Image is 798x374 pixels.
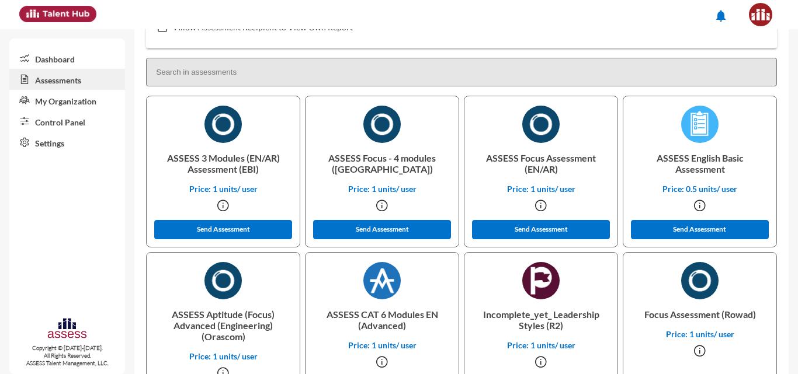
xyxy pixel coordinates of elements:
p: Focus Assessment (Rowad) [633,299,767,329]
button: Send Assessment [631,220,769,239]
p: Price: 1 units/ user [156,351,290,361]
p: ASSESS Focus - 4 modules ([GEOGRAPHIC_DATA]) [315,143,449,184]
button: Send Assessment [154,220,292,239]
p: ASSESS English Basic Assessment [633,143,767,184]
p: ASSESS 3 Modules (EN/AR) Assessment (EBI) [156,143,290,184]
button: Send Assessment [313,220,451,239]
p: Price: 1 units/ user [633,329,767,339]
p: Incomplete_yet_ Leadership Styles (R2) [474,299,608,340]
mat-icon: notifications [714,9,728,23]
p: Copyright © [DATE]-[DATE]. All Rights Reserved. ASSESS Talent Management, LLC. [9,344,125,367]
p: Price: 1 units/ user [315,184,449,194]
a: Control Panel [9,111,125,132]
a: Dashboard [9,48,125,69]
a: Assessments [9,69,125,90]
button: Send Assessment [472,220,610,239]
p: Price: 1 units/ user [315,340,449,350]
p: ASSESS Aptitude (Focus) Advanced (Engineering) (Orascom) [156,299,290,351]
p: Price: 1 units/ user [474,184,608,194]
a: Settings [9,132,125,153]
a: My Organization [9,90,125,111]
p: Price: 0.5 units/ user [633,184,767,194]
img: assesscompany-logo.png [47,317,87,342]
input: Search in assessments [146,58,777,86]
p: ASSESS Focus Assessment (EN/AR) [474,143,608,184]
p: Price: 1 units/ user [474,340,608,350]
p: Price: 1 units/ user [156,184,290,194]
p: ASSESS CAT 6 Modules EN (Advanced) [315,299,449,340]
